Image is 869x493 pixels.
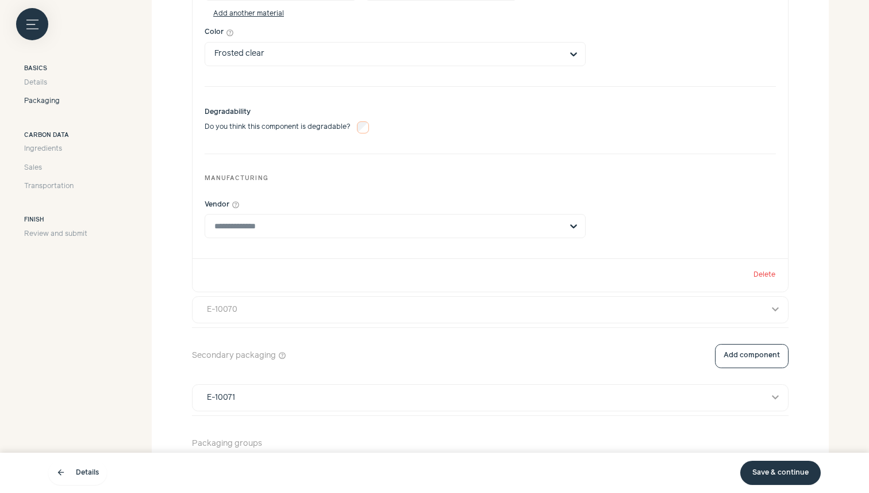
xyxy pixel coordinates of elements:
a: Review and submit [24,229,87,239]
a: Sales [24,163,87,173]
h3: Carbon data [24,131,87,140]
button: E-10071 expand_more [193,385,788,411]
button: E-10070 expand_more [193,297,788,323]
div: Manufacturing [205,166,776,192]
button: help_outline [278,350,286,362]
button: expand_more [768,391,782,404]
input: Degradability Do you think this component is degradable? [357,121,369,133]
a: Packaging [24,96,87,106]
span: Ingredients [24,144,62,154]
div: E-10071 [207,392,235,404]
input: Color help_outline [214,43,562,66]
div: Packaging groups [192,420,789,468]
span: Details [24,78,47,88]
span: Transportation [24,181,74,192]
span: Sales [24,163,42,173]
button: Delete [753,271,776,279]
button: Color [226,29,234,37]
a: Save & continue [740,461,821,485]
div: E-10070 [207,304,237,316]
button: expand_more [768,303,782,316]
h3: Finish [24,216,87,225]
span: Packaging [24,96,60,106]
a: Ingredients [24,144,87,154]
div: Vendor [205,200,240,210]
span: Do you think this component is degradable? [205,122,351,132]
span: arrow_back [56,468,66,477]
span: Color [205,27,224,37]
a: Details [24,78,87,88]
h3: Basics [24,64,87,74]
button: Add another material [205,10,293,18]
button: Add component [715,344,789,368]
a: Transportation [24,181,87,192]
span: Degradability [205,107,369,117]
a: arrow_back Details [48,461,107,485]
span: Secondary packaging [192,350,276,362]
button: Vendor [232,201,240,209]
